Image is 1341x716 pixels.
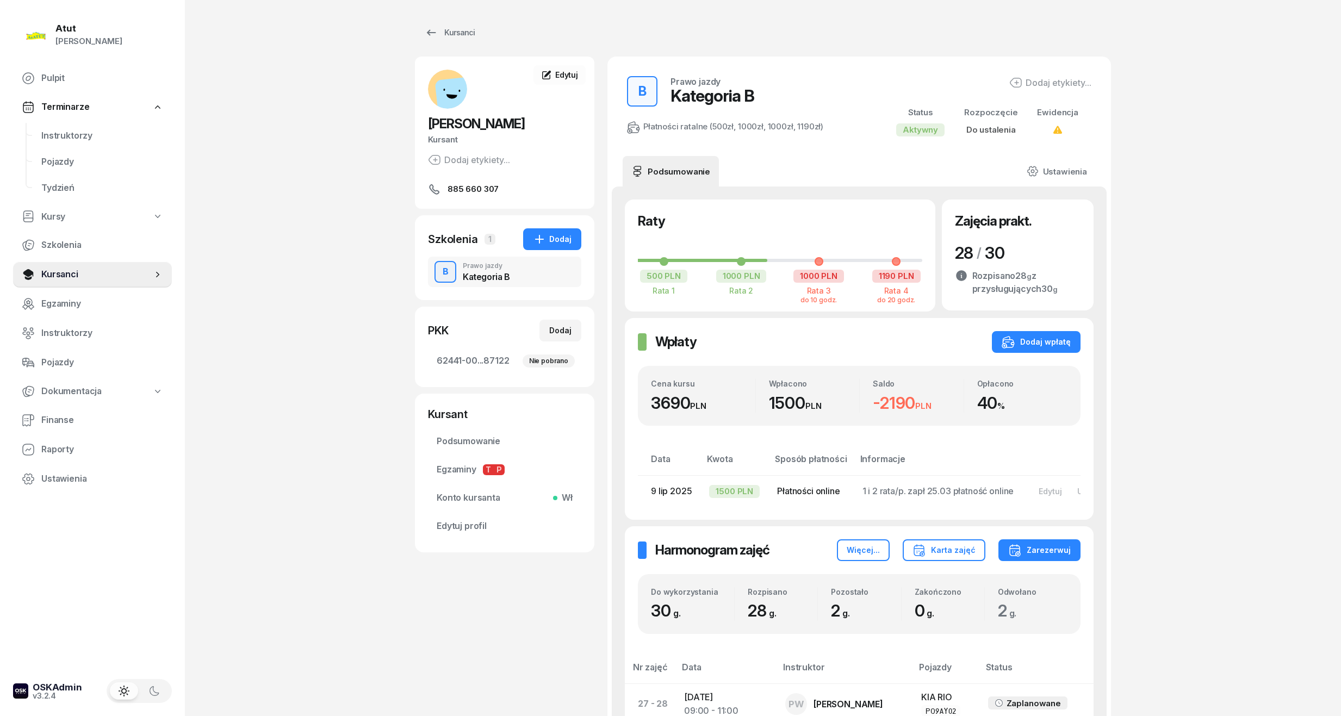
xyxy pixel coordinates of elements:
a: Podsumowanie [623,156,719,186]
div: 1000 PLN [716,270,767,283]
a: Terminarze [13,95,172,120]
span: Podsumowanie [437,434,573,449]
th: Informacje [854,452,1023,475]
div: Kursanci [425,26,475,39]
div: Prawo jazdy [670,77,721,86]
button: Usuń [1070,482,1104,500]
div: 1500 PLN [709,485,760,498]
span: 0 [915,601,940,620]
div: B [634,80,651,102]
div: Dodaj [533,233,572,246]
div: Usuń [1077,487,1097,496]
span: 30 [651,601,686,620]
span: Kursanci [41,267,152,282]
button: Dodaj etykiety... [428,153,510,166]
small: g. [842,608,850,619]
div: 1000 PLN [793,270,844,283]
button: B [434,261,456,283]
div: Rozpisano z przysługujących [972,269,1081,295]
a: Ustawienia [1018,156,1096,186]
h2: Raty [638,213,665,230]
th: Kwota [700,452,768,475]
small: PLN [915,401,932,411]
small: g [1053,285,1058,294]
button: Więcej... [837,539,890,561]
span: T [483,464,494,475]
div: v3.2.4 [33,692,82,700]
div: Atut [55,24,122,33]
button: Zarezerwuj [998,539,1081,561]
a: Edytuj profil [428,513,581,539]
a: Pojazdy [13,350,172,376]
span: 1 [485,234,495,245]
span: 1 i 2 rata/p. zapł 25.03 płatność online [862,485,1014,496]
a: Finanse [13,407,172,433]
div: Wpłacono [769,379,860,388]
small: PLN [805,401,822,411]
div: Kategoria B [670,86,754,105]
span: Wł [557,491,573,505]
span: 9 lip 2025 [651,485,692,496]
div: Saldo [873,379,964,388]
div: Edytuj [1039,487,1062,496]
span: Terminarze [41,100,89,114]
a: Pojazdy [33,149,172,175]
div: Nie pobrano [523,354,575,368]
div: 500 PLN [640,270,687,283]
div: Pozostało [831,587,901,596]
a: Konto kursantaWł [428,485,581,511]
div: Rozpisano [748,587,817,596]
span: PW [789,700,804,709]
span: Instruktorzy [41,129,163,143]
div: Zarezerwuj [1008,544,1071,557]
button: Dodaj [523,228,581,250]
span: 30 [985,243,1005,263]
div: Dodaj wpłatę [1002,335,1071,348]
span: 28 [748,601,781,620]
span: Szkolenia [41,238,163,252]
div: 1500 [769,393,860,413]
div: PKK [428,323,449,338]
small: % [997,401,1005,411]
h2: Wpłaty [655,333,697,351]
small: g. [673,608,681,619]
div: Płatności online [777,484,845,499]
div: KIA RIO [921,690,971,705]
th: Instruktor [777,660,912,683]
div: PO9AY02 [926,706,956,715]
div: Rata 3 [793,286,845,295]
span: 28 [1015,270,1032,281]
span: 2 [998,601,1022,620]
div: Płatności ratalne (500zł, 1000zł, 1000zł, 1190zł) [627,120,823,134]
a: Tydzień [33,175,172,201]
a: Instruktorzy [13,320,172,346]
h2: Zajęcia prakt. [955,213,1032,230]
div: Odwołano [998,587,1067,596]
button: Dodaj wpłatę [992,331,1081,353]
th: Pojazdy [912,660,979,683]
a: Dokumentacja [13,379,172,404]
small: PLN [690,401,706,411]
a: Instruktorzy [33,123,172,149]
span: Tydzień [41,181,163,195]
th: Data [675,660,777,683]
a: Kursanci [13,262,172,288]
div: [PERSON_NAME] [814,700,883,708]
span: Raporty [41,443,163,457]
a: Podsumowanie [428,428,581,454]
a: EgzaminyTP [428,457,581,483]
div: OSKAdmin [33,683,82,692]
th: Nr zajęć [625,660,675,683]
div: Opłacono [977,379,1068,388]
div: Karta zajęć [912,544,976,557]
span: 62441-00...87122 [437,354,573,368]
span: Konto kursanta [437,491,573,505]
a: Kursy [13,204,172,229]
a: Kursanci [415,22,485,43]
button: BPrawo jazdyKategoria B [428,257,581,287]
span: Egzaminy [437,463,573,477]
div: Dodaj etykiety... [1009,76,1091,89]
div: Do wykorzystania [651,587,734,596]
small: g. [927,608,934,619]
small: g [1027,272,1032,281]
